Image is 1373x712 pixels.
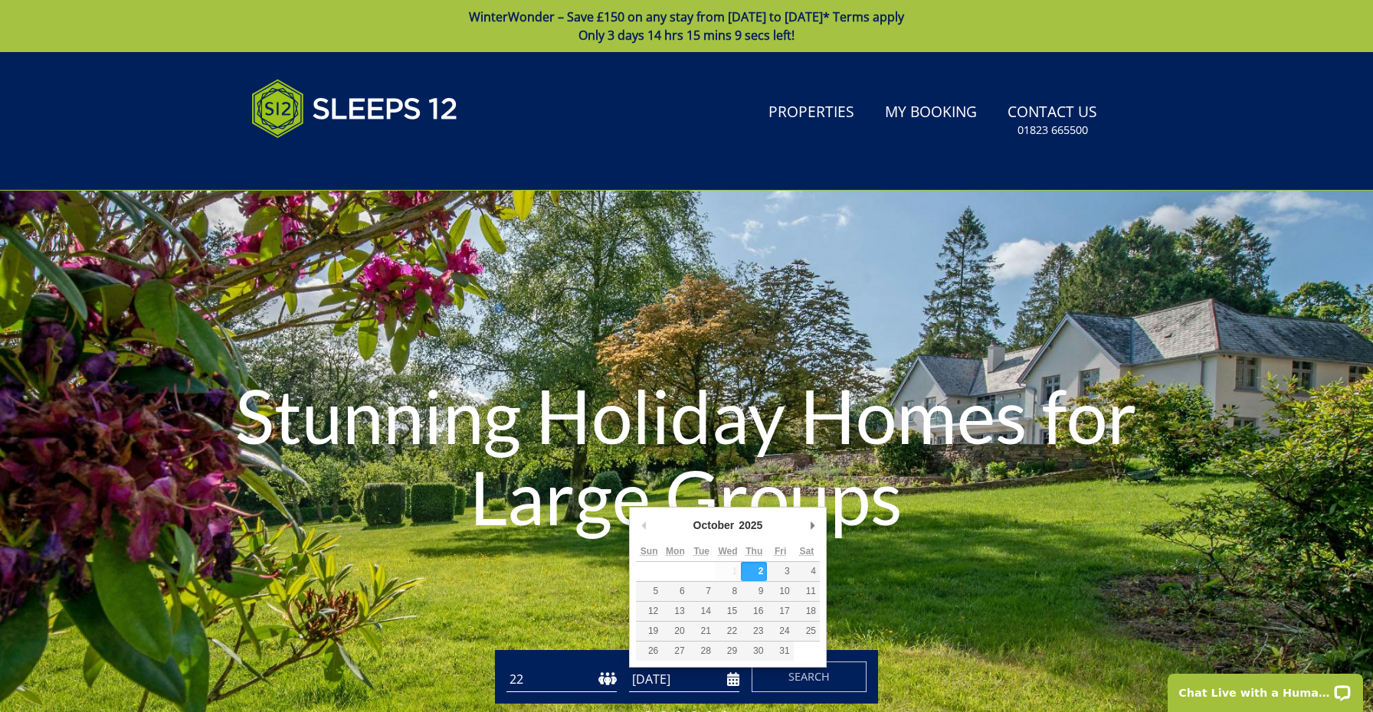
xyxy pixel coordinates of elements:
abbr: Wednesday [718,546,737,557]
abbr: Monday [666,546,685,557]
button: 13 [662,602,688,621]
button: 2 [741,562,767,581]
img: Sleeps 12 [251,70,458,147]
button: 11 [794,582,820,601]
button: Next Month [804,514,820,537]
button: 17 [767,602,793,621]
button: 19 [636,622,662,641]
button: Search [752,661,867,692]
button: 16 [741,602,767,621]
button: 12 [636,602,662,621]
button: 23 [741,622,767,641]
button: 7 [689,582,715,601]
a: Contact Us01823 665500 [1001,96,1103,145]
button: 24 [767,622,793,641]
button: 14 [689,602,715,621]
button: 26 [636,642,662,661]
a: Properties [762,96,860,130]
button: 21 [689,622,715,641]
iframe: LiveChat chat widget [1158,664,1373,712]
button: 10 [767,582,793,601]
abbr: Tuesday [693,546,709,557]
h1: Stunning Holiday Homes for Large Groups [206,345,1167,567]
a: My Booking [879,96,983,130]
button: 8 [715,582,741,601]
button: 30 [741,642,767,661]
input: Arrival Date [629,667,739,692]
button: 28 [689,642,715,661]
button: 22 [715,622,741,641]
div: October [691,514,737,537]
button: 3 [767,562,793,581]
button: 31 [767,642,793,661]
button: 6 [662,582,688,601]
small: 01823 665500 [1017,122,1088,138]
span: Only 3 days 14 hrs 15 mins 9 secs left! [578,27,795,44]
iframe: Customer reviews powered by Trustpilot [244,156,405,169]
span: Search [788,669,830,684]
button: 15 [715,602,741,621]
button: 4 [794,562,820,581]
button: 29 [715,642,741,661]
button: 9 [741,582,767,601]
button: 5 [636,582,662,601]
button: Previous Month [636,514,651,537]
div: 2025 [736,514,765,537]
abbr: Saturday [800,546,814,557]
abbr: Friday [775,546,786,557]
button: 20 [662,622,688,641]
button: 18 [794,602,820,621]
button: 27 [662,642,688,661]
button: 25 [794,622,820,641]
abbr: Sunday [641,546,658,557]
abbr: Thursday [745,546,762,557]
